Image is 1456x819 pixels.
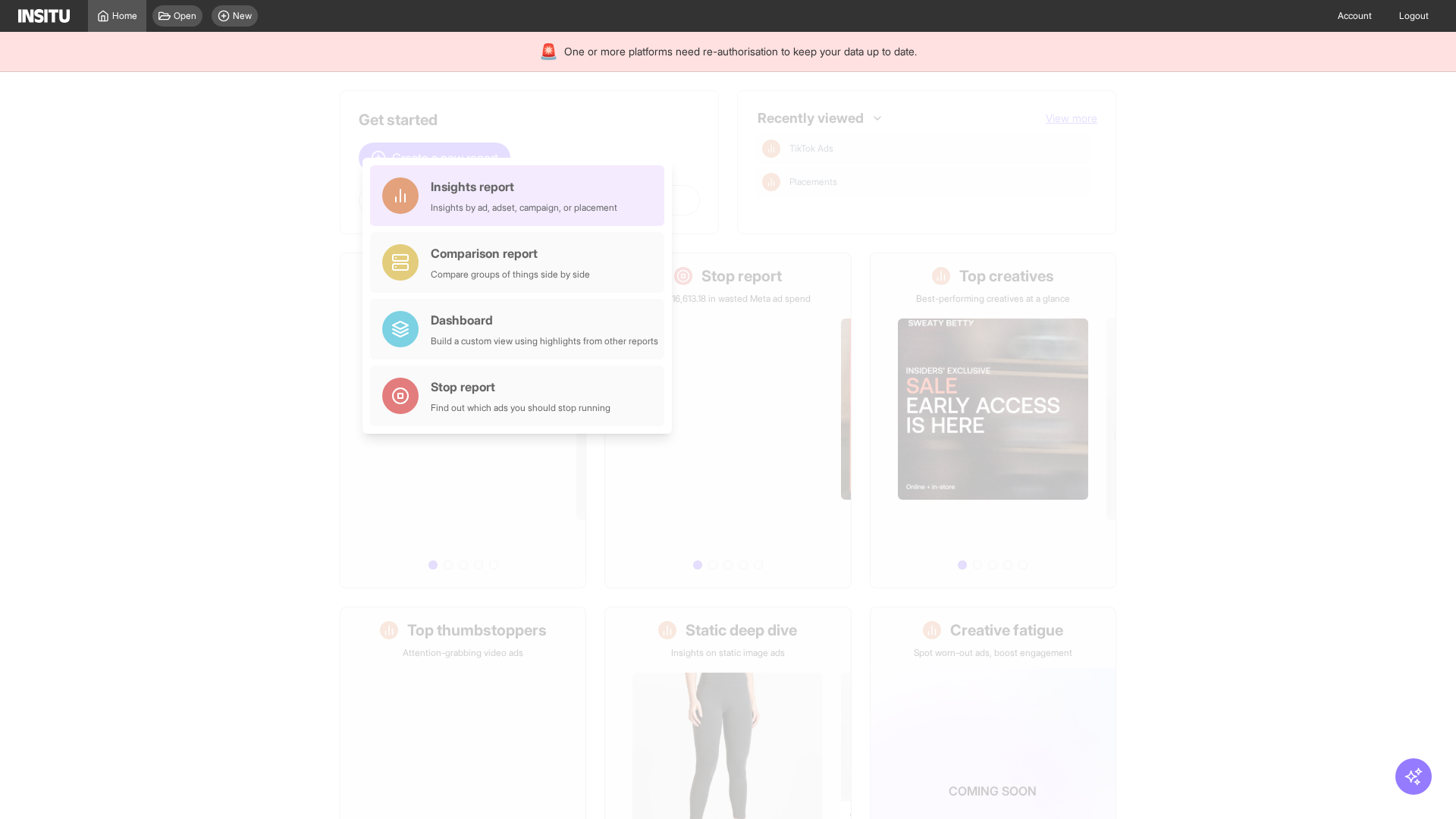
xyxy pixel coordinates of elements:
span: One or more platforms need re-authorisation to keep your data up to date. [564,44,917,59]
div: Find out which ads you should stop running [431,402,610,414]
div: Build a custom view using highlights from other reports [431,335,658,347]
div: Insights report [431,177,617,196]
div: 🚨 [539,41,558,62]
img: Logo [18,9,70,23]
span: Open [174,10,196,22]
span: Home [112,10,137,22]
div: Comparison report [431,244,590,262]
div: Dashboard [431,311,658,329]
div: Insights by ad, adset, campaign, or placement [431,202,617,214]
span: New [233,10,252,22]
div: Stop report [431,378,610,396]
div: Compare groups of things side by side [431,268,590,281]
